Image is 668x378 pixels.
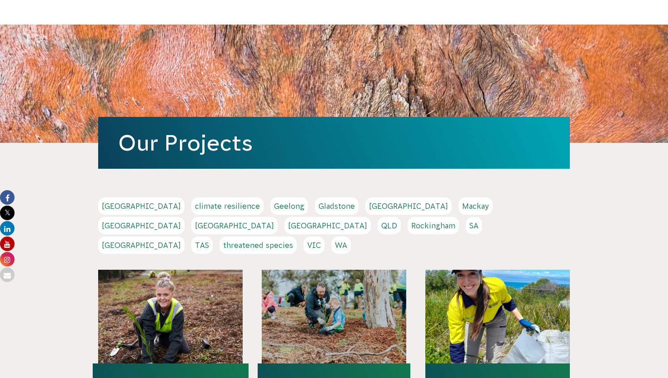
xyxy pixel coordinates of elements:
[219,237,297,254] a: threatened species
[466,217,482,234] a: SA
[459,197,493,215] a: Mackay
[191,197,264,215] a: climate resilience
[304,237,324,254] a: VIC
[378,217,401,234] a: QLD
[98,217,184,234] a: [GEOGRAPHIC_DATA]
[98,197,184,215] a: [GEOGRAPHIC_DATA]
[315,197,359,215] a: Gladstone
[191,217,278,234] a: [GEOGRAPHIC_DATA]
[331,237,351,254] a: WA
[365,197,452,215] a: [GEOGRAPHIC_DATA]
[98,237,184,254] a: [GEOGRAPHIC_DATA]
[270,197,308,215] a: Geelong
[118,131,253,155] a: Our Projects
[408,217,459,234] a: Rockingham
[191,237,213,254] a: TAS
[284,217,371,234] a: [GEOGRAPHIC_DATA]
